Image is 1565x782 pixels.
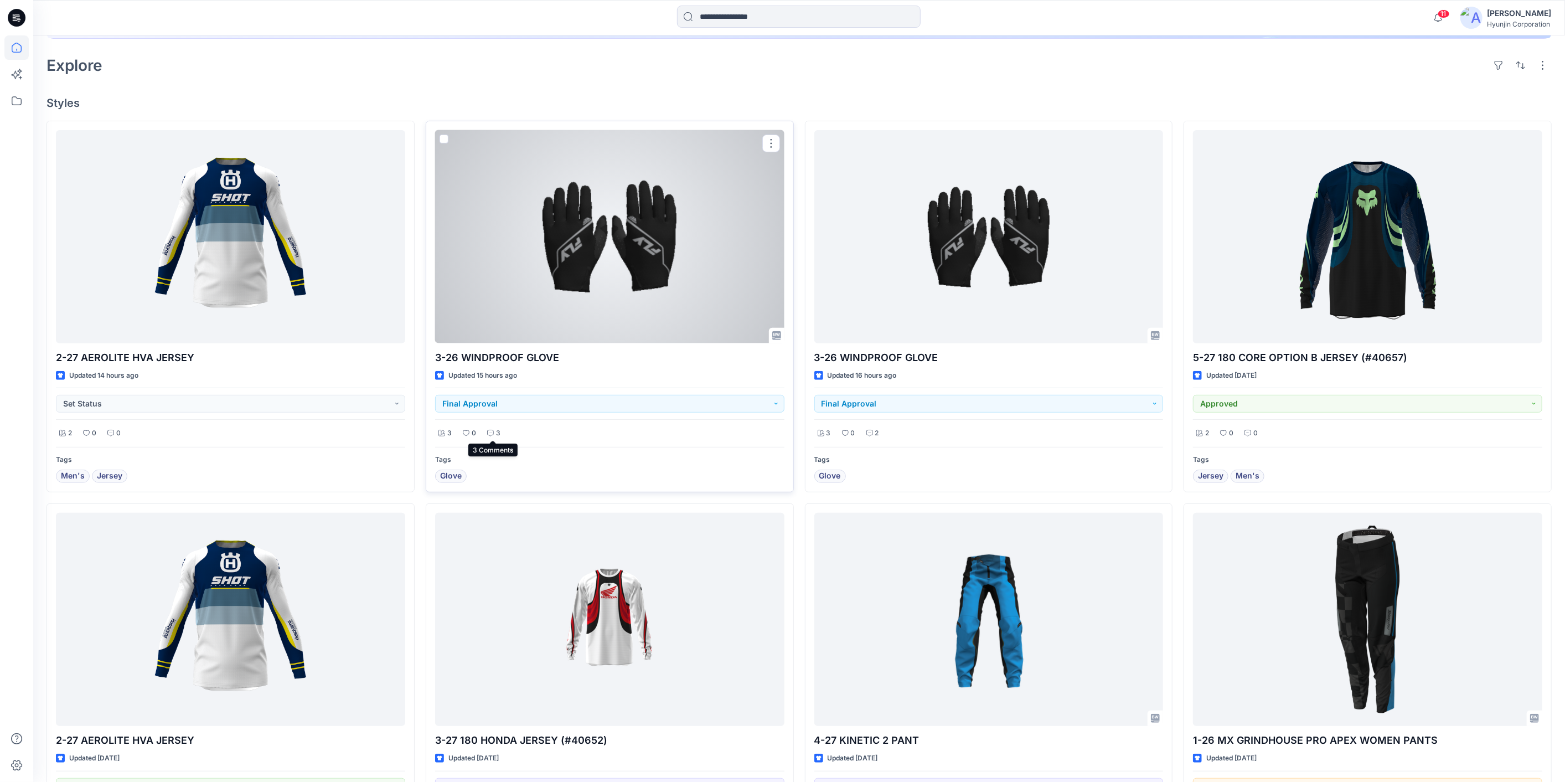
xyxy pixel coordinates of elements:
[1236,470,1259,483] span: Men's
[814,733,1164,748] p: 4-27 KINETIC 2 PANT
[47,96,1552,110] h4: Styles
[435,350,784,366] p: 3-26 WINDPROOF GLOVE
[47,56,102,74] h2: Explore
[1193,454,1542,466] p: Tags
[1206,753,1257,764] p: Updated [DATE]
[1193,513,1542,726] a: 1-26 MX GRINDHOUSE PRO APEX WOMEN PANTS
[828,370,897,382] p: Updated 16 hours ago
[814,350,1164,366] p: 3-26 WINDPROOF GLOVE
[819,470,841,483] span: Glove
[814,513,1164,726] a: 4-27 KINETIC 2 PANT
[435,454,784,466] p: Tags
[440,470,462,483] span: Glove
[435,513,784,726] a: 3-27 180 HONDA JERSEY (#40652)
[56,454,405,466] p: Tags
[1487,20,1551,28] div: Hyunjin Corporation
[1460,7,1483,29] img: avatar
[56,130,405,343] a: 2-27 AEROLITE HVA JERSEY
[1193,130,1542,343] a: 5-27 180 CORE OPTION B JERSEY (#40657)
[1193,350,1542,366] p: 5-27 180 CORE OPTION B JERSEY (#40657)
[448,370,517,382] p: Updated 15 hours ago
[496,428,500,439] p: 3
[828,753,878,764] p: Updated [DATE]
[1193,733,1542,748] p: 1-26 MX GRINDHOUSE PRO APEX WOMEN PANTS
[435,733,784,748] p: 3-27 180 HONDA JERSEY (#40652)
[56,513,405,726] a: 2-27 AEROLITE HVA JERSEY
[69,753,120,764] p: Updated [DATE]
[69,370,138,382] p: Updated 14 hours ago
[1253,428,1258,439] p: 0
[61,470,85,483] span: Men's
[435,130,784,343] a: 3-26 WINDPROOF GLOVE
[1438,9,1450,18] span: 11
[97,470,122,483] span: Jersey
[1487,7,1551,20] div: [PERSON_NAME]
[116,428,121,439] p: 0
[56,350,405,366] p: 2-27 AEROLITE HVA JERSEY
[92,428,96,439] p: 0
[68,428,72,439] p: 2
[851,428,855,439] p: 0
[1198,470,1223,483] span: Jersey
[448,753,499,764] p: Updated [DATE]
[447,428,452,439] p: 3
[472,428,476,439] p: 0
[1229,428,1233,439] p: 0
[814,130,1164,343] a: 3-26 WINDPROOF GLOVE
[814,454,1164,466] p: Tags
[875,428,879,439] p: 2
[56,733,405,748] p: 2-27 AEROLITE HVA JERSEY
[1206,370,1257,382] p: Updated [DATE]
[1205,428,1209,439] p: 2
[827,428,831,439] p: 3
